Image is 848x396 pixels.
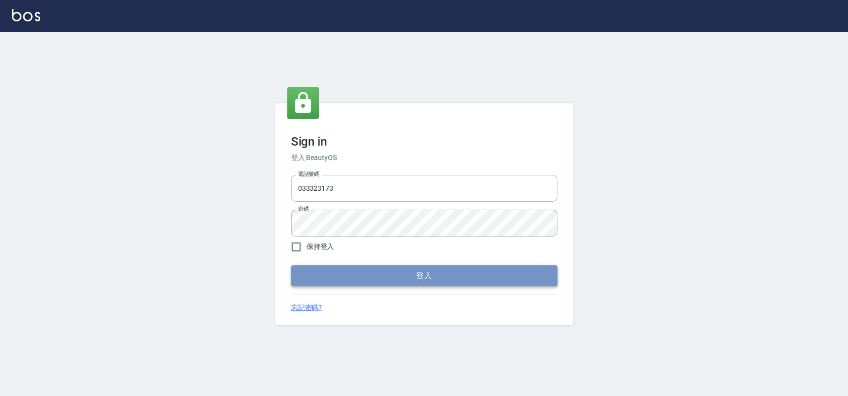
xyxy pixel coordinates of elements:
h6: 登入 BeautyOS [291,153,557,163]
span: 保持登入 [307,241,334,252]
a: 忘記密碼? [291,303,322,313]
h3: Sign in [291,135,557,149]
img: Logo [12,9,40,21]
label: 密碼 [298,205,308,213]
button: 登入 [291,265,557,286]
label: 電話號碼 [298,170,319,178]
